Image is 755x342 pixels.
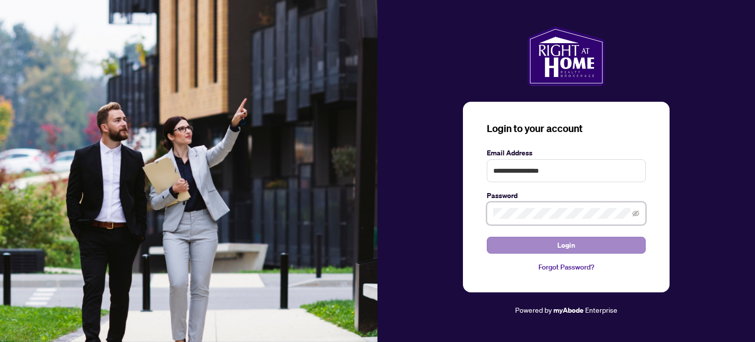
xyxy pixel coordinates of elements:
span: Powered by [515,305,552,314]
label: Email Address [487,147,646,158]
span: Login [557,237,575,253]
a: Forgot Password? [487,262,646,273]
h3: Login to your account [487,122,646,136]
label: Password [487,190,646,201]
img: ma-logo [528,26,604,86]
button: Login [487,237,646,254]
span: eye-invisible [632,210,639,217]
a: myAbode [553,305,584,316]
span: Enterprise [585,305,617,314]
